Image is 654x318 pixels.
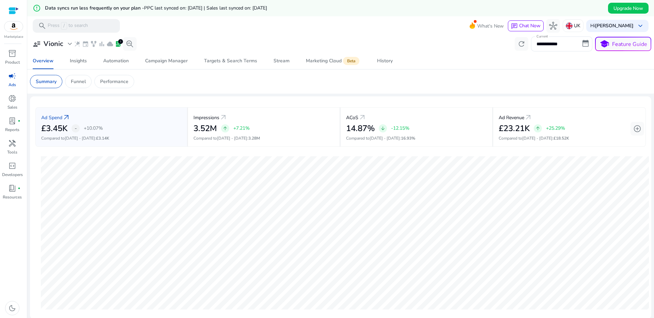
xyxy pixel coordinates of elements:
p: UK [574,20,580,32]
button: add_circle [630,122,644,136]
button: hub [546,19,560,33]
p: Sales [7,104,17,110]
p: Funnel [71,78,86,85]
span: fiber_manual_record [18,187,20,190]
a: arrow_outward [358,113,367,122]
span: book_4 [8,184,16,192]
p: Product [5,59,20,65]
h3: Vionic [44,40,63,48]
span: code_blocks [8,162,16,170]
div: History [377,59,393,63]
div: 1 [118,39,123,44]
span: search [38,22,46,30]
span: add_circle [633,125,641,133]
button: schoolFeature Guide [595,37,651,51]
div: Targets & Search Terms [204,59,257,63]
span: donut_small [8,94,16,102]
span: arrow_downward [380,126,386,131]
span: arrow_upward [222,126,228,131]
p: Tools [7,149,17,155]
div: Marketing Cloud [306,58,361,64]
span: PPC last synced on: [DATE] | Sales last synced on: [DATE] [144,5,267,11]
span: [DATE] - [DATE] [522,136,552,141]
span: handyman [8,139,16,147]
h2: 14.87% [346,124,375,133]
span: refresh [517,40,526,48]
a: arrow_outward [219,113,228,122]
span: inventory_2 [8,49,16,58]
span: user_attributes [33,40,41,48]
span: lab_profile [8,117,16,125]
p: Compared to : [499,135,640,141]
a: arrow_outward [62,113,71,122]
span: bar_chart [98,41,105,47]
p: Ads [9,82,16,88]
span: lab_profile [115,41,122,47]
span: chat [511,23,518,30]
p: Hi [590,23,634,28]
p: -12.15% [391,126,409,131]
span: dark_mode [8,304,16,312]
span: [DATE] - [DATE] [65,136,95,141]
h2: £23.21K [499,124,530,133]
p: Impressions [193,114,219,121]
span: Upgrade Now [613,5,643,12]
h5: Data syncs run less frequently on your plan - [45,5,267,11]
span: / [61,22,67,30]
img: amazon.svg [4,21,23,32]
p: Compared to : [193,135,334,141]
p: Summary [36,78,57,85]
span: £18.52K [554,136,569,141]
img: uk.svg [566,22,573,29]
span: What's New [477,20,504,32]
span: hub [549,22,557,30]
p: +7.21% [233,126,250,131]
span: family_history [90,41,97,47]
span: cloud [107,41,113,47]
span: arrow_upward [535,126,541,131]
p: Press to search [48,22,88,30]
p: Ad Revenue [499,114,524,121]
p: ACoS [346,114,358,121]
div: Automation [103,59,129,63]
h2: £3.45K [41,124,67,133]
p: Compared to : [346,135,487,141]
p: Performance [100,78,128,85]
span: [DATE] - [DATE] [217,136,247,141]
button: search_insights [123,37,137,51]
h2: 3.52M [193,124,217,133]
p: Marketplace [4,34,23,39]
span: £3.14K [96,136,109,141]
span: 3.28M [248,136,260,141]
span: [DATE] - [DATE] [370,136,400,141]
span: fiber_manual_record [18,120,20,122]
p: Ad Spend [41,114,62,121]
span: wand_stars [74,41,81,47]
p: +10.07% [84,126,103,131]
span: campaign [8,72,16,80]
div: Insights [70,59,87,63]
span: Beta [343,57,359,65]
span: event [82,41,89,47]
button: Upgrade Now [608,3,649,14]
button: chatChat Now [508,20,544,31]
p: +25.29% [546,126,565,131]
div: Stream [274,59,290,63]
p: Resources [3,194,22,200]
a: arrow_outward [524,113,532,122]
button: refresh [515,37,528,51]
div: Campaign Manager [145,59,188,63]
span: Chat Now [519,22,541,29]
span: 16.93% [401,136,415,141]
span: expand_more [66,40,74,48]
p: Compared to : [41,135,182,141]
span: school [599,39,609,49]
span: - [75,124,77,132]
p: Reports [5,127,19,133]
span: keyboard_arrow_down [636,22,644,30]
p: Feature Guide [612,40,647,48]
